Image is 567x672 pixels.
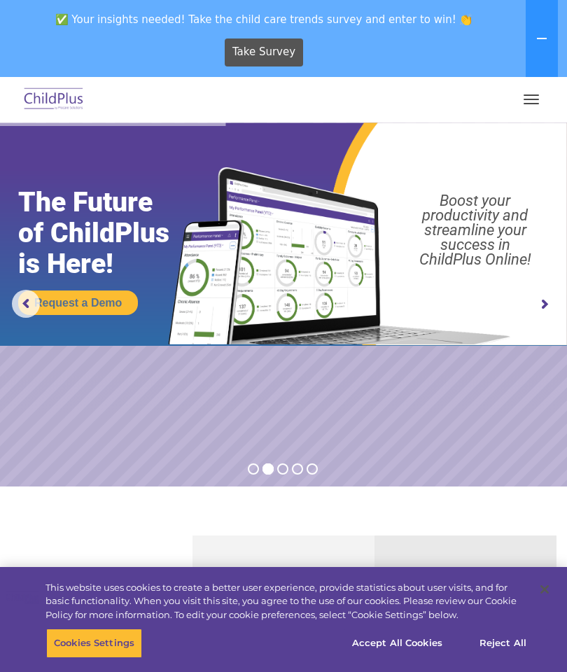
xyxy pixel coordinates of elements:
button: Accept All Cookies [344,629,450,658]
div: This website uses cookies to create a better user experience, provide statistics about user visit... [45,581,528,622]
span: Take Survey [232,40,295,64]
a: Take Survey [225,38,304,66]
button: Cookies Settings [46,629,142,658]
rs-layer: The Future of ChildPlus is Here! [18,187,199,279]
rs-layer: Boost your productivity and streamline your success in ChildPlus Online! [391,193,559,267]
span: ✅ Your insights needed! Take the child care trends survey and enter to win! 👏 [6,6,523,33]
img: ChildPlus by Procare Solutions [21,83,87,116]
button: Close [529,574,560,605]
a: Request a Demo [18,290,138,315]
button: Reject All [459,629,547,658]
